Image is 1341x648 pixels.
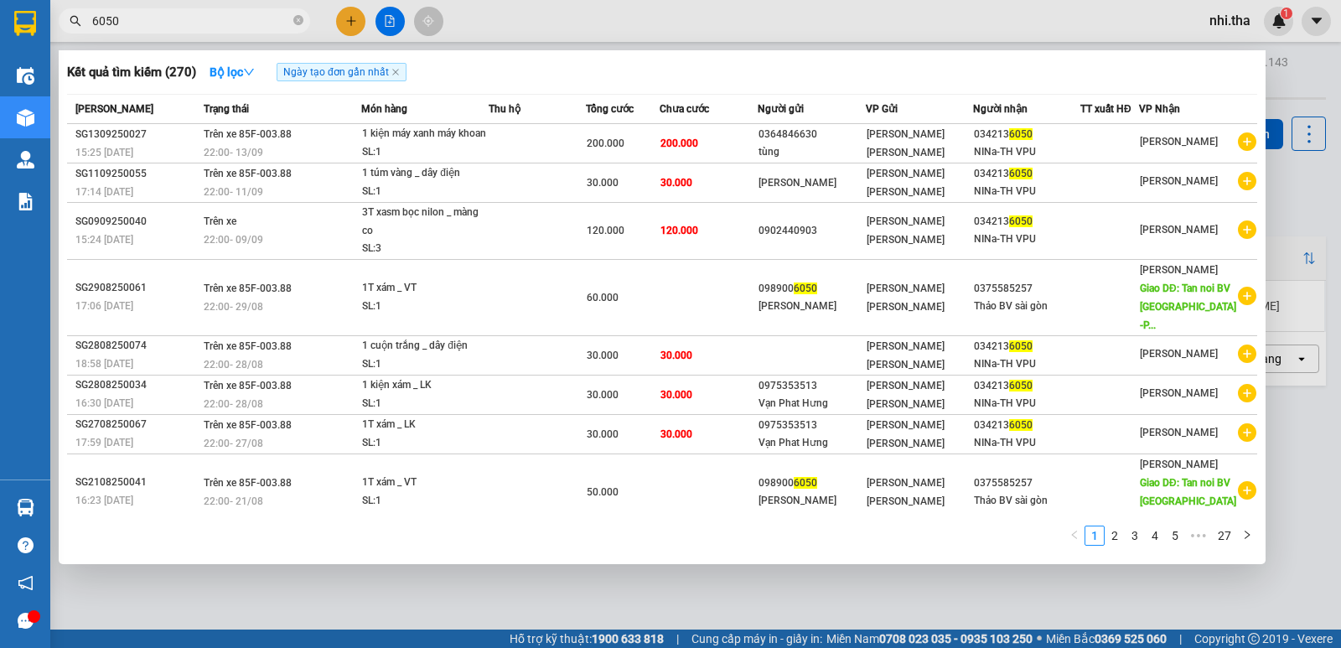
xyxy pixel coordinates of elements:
[974,231,1080,248] div: NINa-TH VPU
[204,147,263,158] span: 22:00 - 13/09
[75,337,199,355] div: SG2808250074
[362,240,488,258] div: SL: 3
[587,486,619,498] span: 50.000
[75,103,153,115] span: [PERSON_NAME]
[210,65,255,79] strong: Bộ lọc
[867,283,945,313] span: [PERSON_NAME] [PERSON_NAME]
[867,419,945,449] span: [PERSON_NAME] [PERSON_NAME]
[1126,526,1144,545] a: 3
[75,234,133,246] span: 15:24 [DATE]
[1125,526,1145,546] li: 3
[75,376,199,394] div: SG2808250034
[1238,132,1256,151] span: plus-circle
[362,376,488,395] div: 1 kiện xám _ LK
[866,103,898,115] span: VP Gửi
[974,280,1080,298] div: 0375585257
[587,137,624,149] span: 200.000
[17,193,34,210] img: solution-icon
[204,283,292,294] span: Trên xe 85F-003.88
[391,68,400,76] span: close
[204,128,292,140] span: Trên xe 85F-003.88
[794,283,817,294] span: 6050
[1237,526,1257,546] button: right
[204,398,263,410] span: 22:00 - 28/08
[587,389,619,401] span: 30.000
[1009,419,1033,431] span: 6050
[586,103,634,115] span: Tổng cước
[204,359,263,371] span: 22:00 - 28/08
[293,13,303,29] span: close-circle
[1237,526,1257,546] li: Next Page
[759,143,865,161] div: tùng
[587,225,624,236] span: 120.000
[204,477,292,489] span: Trên xe 85F-003.88
[1105,526,1125,546] li: 2
[974,338,1080,355] div: 034213
[1145,526,1165,546] li: 4
[1140,264,1218,276] span: [PERSON_NAME]
[867,215,945,246] span: [PERSON_NAME] [PERSON_NAME]
[660,389,692,401] span: 30.000
[1165,526,1185,546] li: 5
[1140,224,1218,236] span: [PERSON_NAME]
[759,492,865,510] div: [PERSON_NAME]
[362,279,488,298] div: 1T xám _ VT
[1069,530,1080,540] span: left
[92,12,290,30] input: Tìm tên, số ĐT hoặc mã đơn
[759,126,865,143] div: 0364846630
[974,183,1080,200] div: NINa-TH VPU
[974,126,1080,143] div: 034213
[587,177,619,189] span: 30.000
[18,613,34,629] span: message
[196,59,268,86] button: Bộ lọcdown
[794,477,817,489] span: 6050
[974,492,1080,510] div: Thảo BV sài gòn
[759,280,865,298] div: 098900
[204,168,292,179] span: Trên xe 85F-003.88
[974,377,1080,395] div: 034213
[1085,526,1105,546] li: 1
[362,434,488,453] div: SL: 1
[1146,526,1164,545] a: 4
[204,340,292,352] span: Trên xe 85F-003.88
[1009,215,1033,227] span: 6050
[1105,526,1124,545] a: 2
[18,575,34,591] span: notification
[1238,423,1256,442] span: plus-circle
[362,164,488,183] div: 1 túm vàng _ dây điện
[204,495,263,507] span: 22:00 - 21/08
[75,186,133,198] span: 17:14 [DATE]
[75,416,199,433] div: SG2708250067
[1140,283,1236,331] span: Giao DĐ: Tan noi BV [GEOGRAPHIC_DATA] -P...
[293,15,303,25] span: close-circle
[867,128,945,158] span: [PERSON_NAME] [PERSON_NAME]
[660,225,698,236] span: 120.000
[1238,172,1256,190] span: plus-circle
[660,137,698,149] span: 200.000
[1238,287,1256,305] span: plus-circle
[587,428,619,440] span: 30.000
[1242,530,1252,540] span: right
[1185,526,1212,546] li: Next 5 Pages
[75,397,133,409] span: 16:30 [DATE]
[75,126,199,143] div: SG1309250027
[1140,348,1218,360] span: [PERSON_NAME]
[362,355,488,374] div: SL: 1
[1064,526,1085,546] li: Previous Page
[1166,526,1184,545] a: 5
[867,477,945,507] span: [PERSON_NAME] [PERSON_NAME]
[1140,427,1218,438] span: [PERSON_NAME]
[867,380,945,410] span: [PERSON_NAME] [PERSON_NAME]
[204,186,263,198] span: 22:00 - 11/09
[660,350,692,361] span: 30.000
[70,15,81,27] span: search
[17,67,34,85] img: warehouse-icon
[974,395,1080,412] div: NINa-TH VPU
[973,103,1028,115] span: Người nhận
[867,168,945,198] span: [PERSON_NAME] [PERSON_NAME]
[362,183,488,201] div: SL: 1
[1213,526,1236,545] a: 27
[1140,136,1218,148] span: [PERSON_NAME]
[362,143,488,162] div: SL: 1
[362,125,488,143] div: 1 kiện máy xanh máy khoan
